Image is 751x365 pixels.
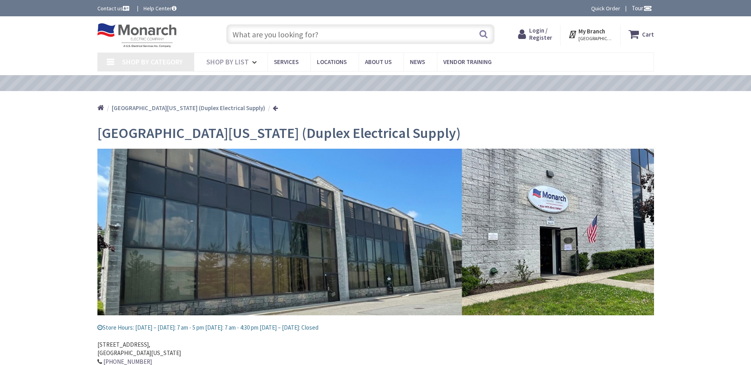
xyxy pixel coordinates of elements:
a: Cart [629,27,654,41]
span: Vendor Training [443,58,492,66]
a: Login / Register [518,27,552,41]
span: News [410,58,425,66]
img: Monarch Electric Company [97,23,177,48]
span: Login / Register [529,27,552,41]
div: My Branch [GEOGRAPHIC_DATA][US_STATE], [GEOGRAPHIC_DATA] [568,27,612,41]
span: About Us [365,58,392,66]
strong: [GEOGRAPHIC_DATA][US_STATE] (Duplex Electrical Supply) [112,104,265,112]
span: Store Hours: [DATE] – [DATE]: 7 am - 5 pm [DATE]: 7 am - 4:30 pm [DATE] – [DATE]: Closed [97,324,318,331]
span: Locations [317,58,347,66]
span: Tour [632,4,652,12]
a: Help Center [144,4,177,12]
strong: My Branch [578,27,605,35]
span: [GEOGRAPHIC_DATA][US_STATE], [GEOGRAPHIC_DATA] [578,35,612,42]
span: Shop By Category [122,57,183,66]
strong: Cart [642,27,654,41]
a: Quick Order [591,4,620,12]
input: What are you looking for? [226,24,495,44]
span: Services [274,58,299,66]
a: Contact us [97,4,131,12]
a: VIEW OUR VIDEO TRAINING LIBRARY [306,79,445,88]
span: [GEOGRAPHIC_DATA][US_STATE] (Duplex Electrical Supply) [97,124,461,142]
span: Shop By List [206,57,249,66]
img: PORW - Location Picture_3.jpg [97,149,654,315]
